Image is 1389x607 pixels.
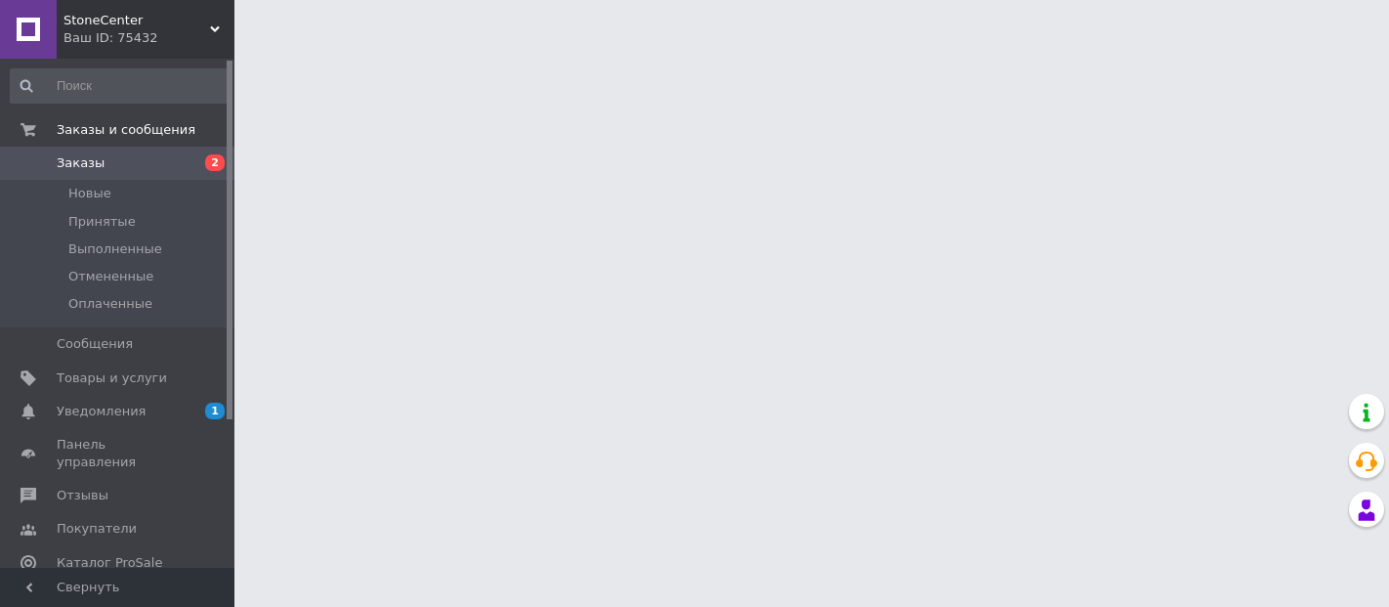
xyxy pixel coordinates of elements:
[57,520,137,538] span: Покупатели
[205,403,225,419] span: 1
[57,369,167,387] span: Товары и услуги
[205,154,225,171] span: 2
[68,213,136,231] span: Принятые
[57,121,195,139] span: Заказы и сообщения
[68,268,153,285] span: Отмененные
[63,29,234,47] div: Ваш ID: 75432
[63,12,210,29] span: StoneCenter
[57,487,108,504] span: Отзывы
[57,436,181,471] span: Панель управления
[10,68,231,104] input: Поиск
[57,554,162,572] span: Каталог ProSale
[68,295,152,313] span: Оплаченные
[57,335,133,353] span: Сообщения
[57,403,146,420] span: Уведомления
[68,185,111,202] span: Новые
[57,154,105,172] span: Заказы
[68,240,162,258] span: Выполненные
